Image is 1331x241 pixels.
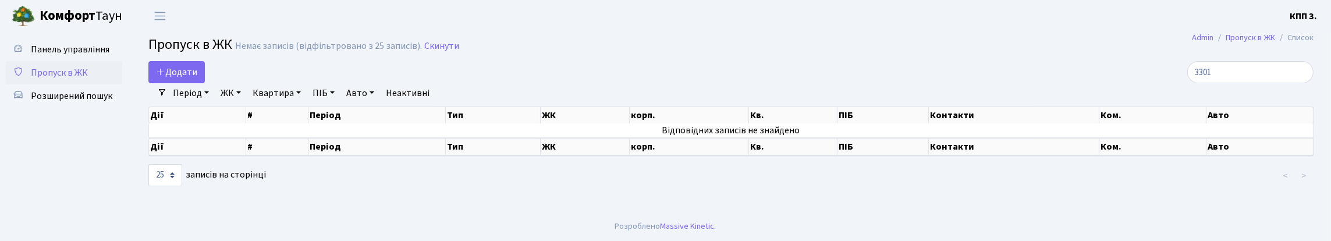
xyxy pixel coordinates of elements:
span: Таун [40,6,122,26]
a: Неактивні [381,83,434,103]
th: ПІБ [837,107,929,123]
th: Кв. [749,138,837,155]
th: ЖК [541,138,630,155]
a: Скинути [424,41,459,52]
b: Комфорт [40,6,95,25]
a: ПІБ [308,83,339,103]
th: корп. [630,107,749,123]
label: записів на сторінці [148,164,266,186]
nav: breadcrumb [1174,26,1331,50]
th: Тип [446,107,541,123]
span: Панель управління [31,43,109,56]
th: ПІБ [837,138,929,155]
div: Розроблено . [615,220,716,233]
button: Переключити навігацію [145,6,175,26]
a: Пропуск в ЖК [1226,31,1275,44]
th: корп. [630,138,749,155]
a: ЖК [216,83,246,103]
input: Пошук... [1187,61,1314,83]
th: Дії [149,107,246,123]
b: КПП 3. [1290,10,1317,23]
th: Авто [1206,107,1314,123]
a: КПП 3. [1290,9,1317,23]
a: Пропуск в ЖК [6,61,122,84]
li: Список [1275,31,1314,44]
img: logo.png [12,5,35,28]
th: # [246,107,308,123]
a: Додати [148,61,205,83]
a: Розширений пошук [6,84,122,108]
th: # [246,138,308,155]
span: Розширений пошук [31,90,112,102]
a: Панель управління [6,38,122,61]
th: ЖК [541,107,630,123]
select: записів на сторінці [148,164,182,186]
span: Пропуск в ЖК [31,66,88,79]
th: Дії [149,138,246,155]
th: Період [308,107,446,123]
div: Немає записів (відфільтровано з 25 записів). [235,41,422,52]
th: Контакти [929,107,1099,123]
a: Квартира [248,83,306,103]
span: Додати [156,66,197,79]
a: Admin [1192,31,1213,44]
th: Тип [446,138,541,155]
th: Контакти [929,138,1099,155]
th: Ком. [1099,107,1206,123]
th: Авто [1206,138,1314,155]
th: Період [308,138,446,155]
th: Кв. [749,107,837,123]
a: Період [168,83,214,103]
th: Ком. [1099,138,1206,155]
td: Відповідних записів не знайдено [149,123,1314,137]
a: Massive Kinetic [661,220,715,232]
span: Пропуск в ЖК [148,34,232,55]
a: Авто [342,83,379,103]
